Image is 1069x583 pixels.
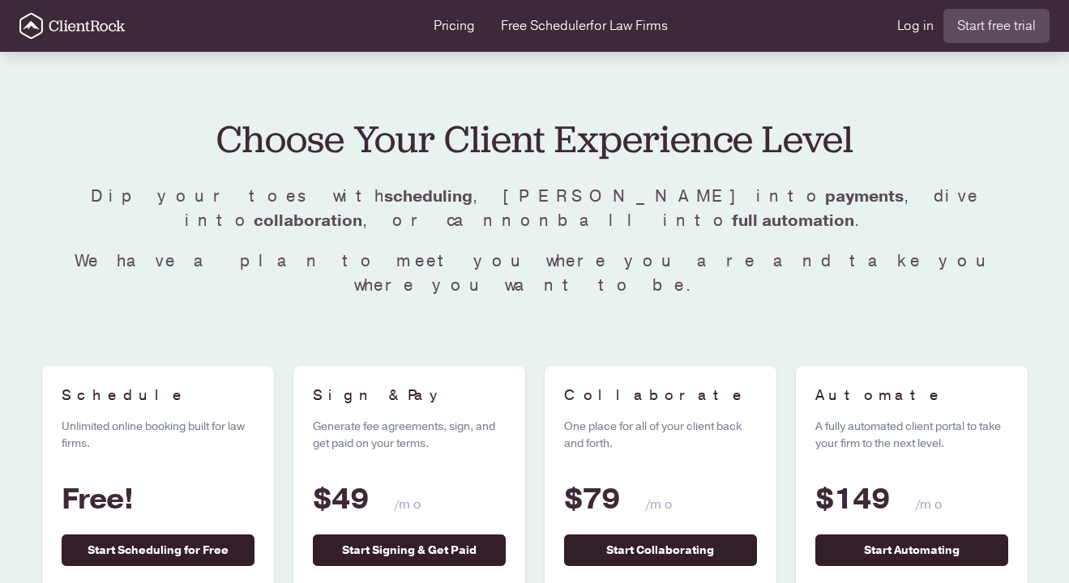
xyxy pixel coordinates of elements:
a: Go to the homepage [19,13,125,39]
span: $79 [564,479,620,519]
p: A fully automated client portal to take your firm to the next level. [815,418,1008,452]
a: Start Scheduling for Free [62,534,254,566]
span: $49 [313,479,369,519]
h2: Sign & Pay [313,385,506,405]
svg: ClientRock Logo [19,13,125,39]
p: Dip your toes with , [PERSON_NAME] into , dive into , or cannonball into . [42,185,1028,233]
a: Start Collaborating [564,534,757,566]
h2: Collaborate [564,385,757,405]
p: One place for all of your client back and forth. [564,418,757,452]
a: Start Signing & Get Paid [313,534,506,566]
h2: Automate [815,385,1008,405]
a: Free Schedulerfor Law Firms [501,16,668,36]
a: Log in [897,16,934,36]
a: Pricing [434,16,475,36]
strong: payments [825,185,904,207]
span: /mo [394,496,429,513]
a: Start Automating [815,534,1008,566]
h2: Schedule [62,385,254,405]
span: $149 [815,479,890,519]
p: We have a plan to meet you where you are and take you where you want to be. [42,249,1028,298]
h1: Choose Your Client Experience Level [42,110,1028,168]
span: /mo [915,496,950,513]
strong: collaboration [254,210,362,232]
a: Start free trial [943,9,1050,43]
p: Generate fee agreements, sign, and get paid on your terms. [313,418,506,452]
span: Free! [62,479,135,519]
span: for Law Firms [590,17,668,35]
strong: full automation [732,210,854,232]
span: /mo [645,496,680,513]
strong: scheduling [384,185,472,207]
p: Unlimited online booking built for law firms. [62,418,254,452]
